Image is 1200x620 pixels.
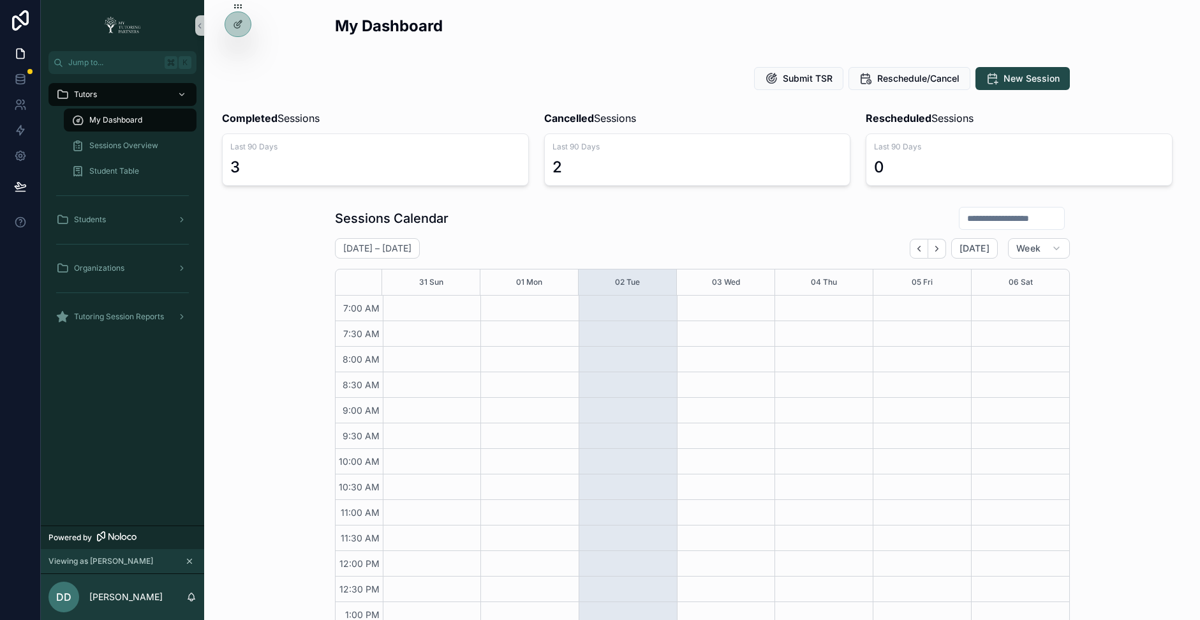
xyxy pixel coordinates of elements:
div: 3 [230,157,240,178]
span: My Dashboard [89,115,142,125]
strong: Completed [222,112,278,125]
span: 7:30 AM [340,328,383,339]
span: Tutoring Session Reports [74,312,164,322]
span: Submit TSR [783,72,833,85]
span: 9:00 AM [339,405,383,416]
a: Organizations [48,257,196,280]
span: Organizations [74,263,124,273]
span: K [180,57,190,68]
span: 10:30 AM [336,481,383,492]
span: Last 90 Days [552,142,843,152]
span: 12:30 PM [336,584,383,594]
a: Students [48,208,196,231]
div: 0 [874,157,884,178]
a: Student Table [64,160,196,183]
span: Students [74,215,106,225]
span: 9:30 AM [339,430,383,441]
button: 31 Sun [419,269,443,295]
button: Jump to...K [48,51,196,74]
button: Back [910,239,928,259]
span: Week [1016,243,1041,254]
span: 8:30 AM [339,379,383,390]
button: 03 Wed [712,269,740,295]
a: Tutoring Session Reports [48,305,196,328]
span: DD [56,589,71,605]
button: 05 Fri [912,269,933,295]
span: New Session [1004,72,1060,85]
span: 1:00 PM [342,609,383,620]
span: Sessions [222,110,320,126]
span: 7:00 AM [340,303,383,314]
span: Last 90 Days [230,142,521,152]
button: [DATE] [951,238,998,259]
span: 12:00 PM [336,558,383,569]
button: Week [1008,238,1069,259]
span: Sessions [866,110,974,126]
span: Sessions Overview [89,140,158,151]
strong: Cancelled [544,112,594,125]
span: Powered by [48,533,92,543]
div: 2 [552,157,562,178]
span: Student Table [89,166,139,176]
span: 11:30 AM [337,533,383,543]
strong: Rescheduled [866,112,931,125]
a: Tutors [48,83,196,106]
span: Sessions [544,110,636,126]
button: 02 Tue [615,269,640,295]
span: 10:00 AM [336,456,383,467]
button: 04 Thu [811,269,837,295]
button: Submit TSR [754,67,843,90]
button: Reschedule/Cancel [848,67,970,90]
button: New Session [975,67,1070,90]
a: Powered by [41,525,204,549]
span: 11:00 AM [337,507,383,518]
p: [PERSON_NAME] [89,591,163,603]
a: My Dashboard [64,109,196,132]
img: App logo [100,15,145,36]
div: scrollable content [41,74,204,345]
span: Reschedule/Cancel [877,72,959,85]
h2: My Dashboard [335,15,443,36]
a: Sessions Overview [64,134,196,157]
h1: Sessions Calendar [335,209,448,227]
span: Viewing as [PERSON_NAME] [48,556,153,566]
button: 01 Mon [516,269,542,295]
span: [DATE] [959,243,989,254]
button: Next [928,239,946,259]
button: 06 Sat [1009,269,1033,295]
h2: [DATE] – [DATE] [343,242,411,255]
span: 8:00 AM [339,354,383,365]
span: Last 90 Days [874,142,1164,152]
span: Tutors [74,89,97,100]
span: Jump to... [68,57,159,68]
